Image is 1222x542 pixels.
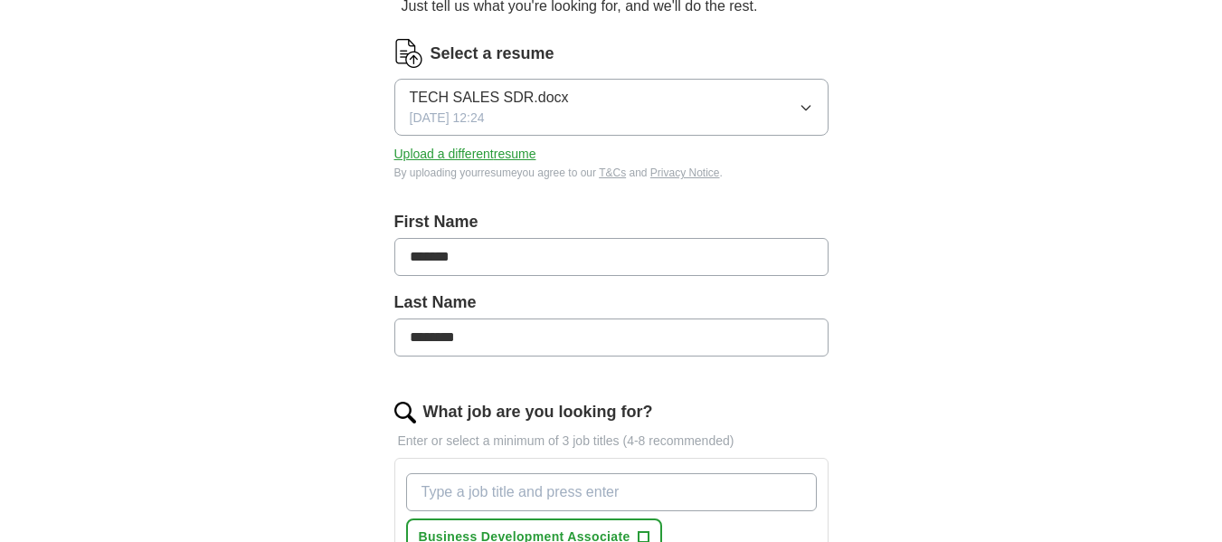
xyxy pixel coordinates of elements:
[406,473,817,511] input: Type a job title and press enter
[650,166,720,179] a: Privacy Notice
[423,400,653,424] label: What job are you looking for?
[394,165,829,181] div: By uploading your resume you agree to our and .
[431,42,554,66] label: Select a resume
[394,402,416,423] img: search.png
[410,87,569,109] span: TECH SALES SDR.docx
[394,210,829,234] label: First Name
[394,145,536,164] button: Upload a differentresume
[394,432,829,451] p: Enter or select a minimum of 3 job titles (4-8 recommended)
[394,79,829,136] button: TECH SALES SDR.docx[DATE] 12:24
[599,166,626,179] a: T&Cs
[410,109,485,128] span: [DATE] 12:24
[394,290,829,315] label: Last Name
[394,39,423,68] img: CV Icon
